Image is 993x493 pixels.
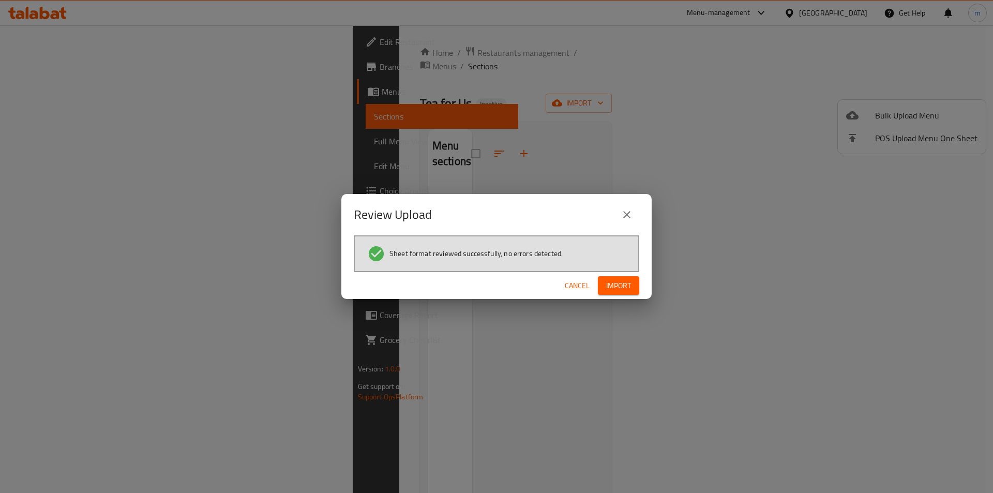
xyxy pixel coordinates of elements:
[354,206,432,223] h2: Review Upload
[598,276,639,295] button: Import
[565,279,590,292] span: Cancel
[561,276,594,295] button: Cancel
[614,202,639,227] button: close
[606,279,631,292] span: Import
[389,248,563,259] span: Sheet format reviewed successfully, no errors detected.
